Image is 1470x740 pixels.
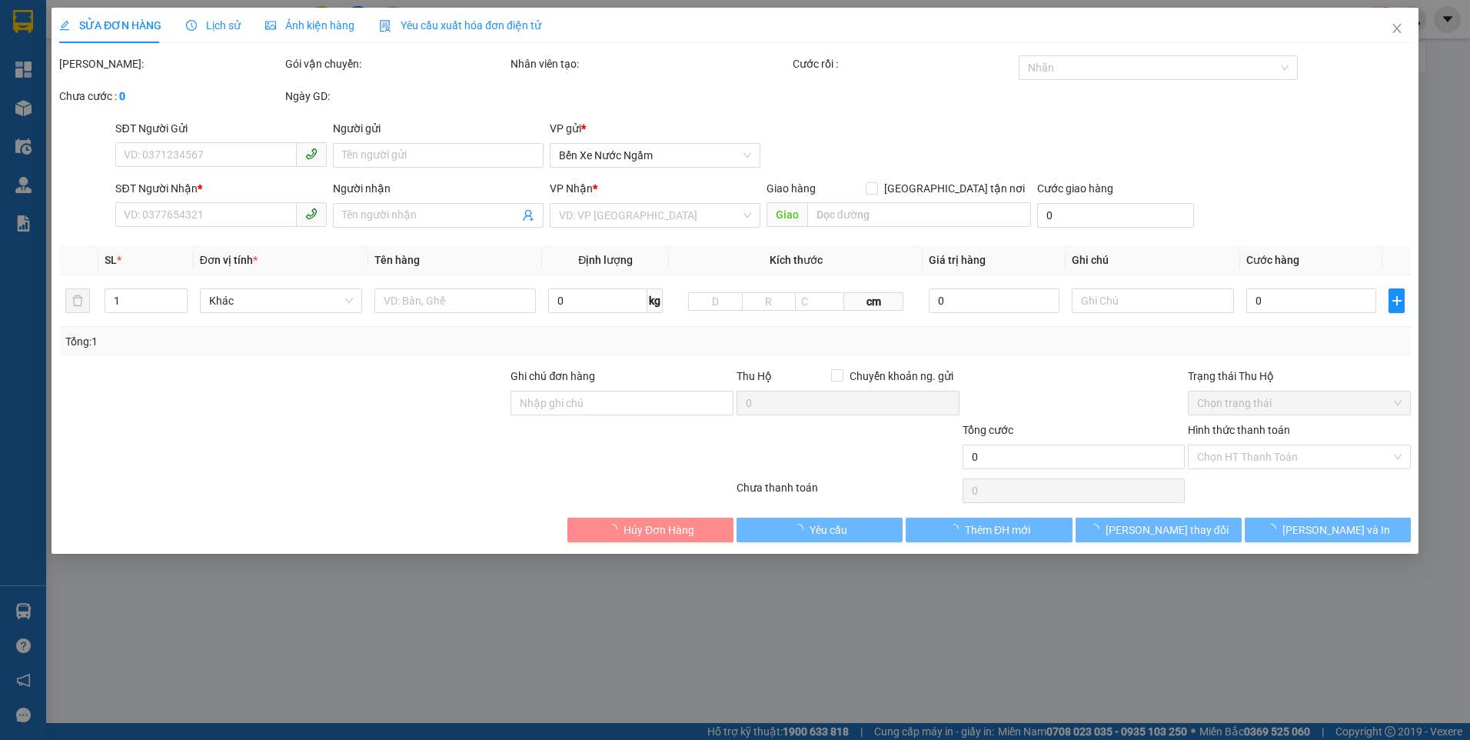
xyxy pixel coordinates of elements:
[304,208,317,220] span: phone
[767,202,807,227] span: Giao
[878,180,1031,197] span: [GEOGRAPHIC_DATA] tận nơi
[742,292,797,311] input: R
[1391,22,1403,35] span: close
[559,144,751,167] span: Bến Xe Nước Ngầm
[1072,288,1234,313] input: Ghi Chú
[624,522,694,538] span: Hủy Đơn Hàng
[115,180,326,197] div: SĐT Người Nhận
[65,333,567,350] div: Tổng: 1
[1188,368,1411,385] div: Trạng thái Thu Hộ
[115,120,326,137] div: SĐT Người Gửi
[304,148,317,160] span: phone
[843,368,959,385] span: Chuyển khoản ng. gửi
[948,524,965,535] span: loading
[175,292,184,301] span: up
[119,90,125,102] b: 0
[1197,392,1402,415] span: Chọn trạng thái
[332,180,543,197] div: Người nhận
[737,518,903,542] button: Yêu cầu
[186,20,197,31] span: clock-circle
[1246,254,1299,266] span: Cước hàng
[1089,524,1106,535] span: loading
[737,370,772,382] span: Thu Hộ
[550,120,760,137] div: VP gửi
[793,55,1016,72] div: Cước rồi :
[1188,424,1290,436] label: Hình thức thanh toán
[105,254,117,266] span: SL
[332,120,543,137] div: Người gửi
[550,182,593,195] span: VP Nhận
[735,479,961,506] div: Chưa thanh toán
[965,522,1030,538] span: Thêm ĐH mới
[647,288,663,313] span: kg
[1037,182,1113,195] label: Cước giao hàng
[65,288,90,313] button: delete
[688,292,743,311] input: D
[1106,522,1229,538] span: [PERSON_NAME] thay đổi
[1389,288,1405,313] button: plus
[793,524,810,535] span: loading
[170,301,187,312] span: Decrease Value
[1389,295,1404,307] span: plus
[209,289,353,312] span: Khác
[511,391,733,415] input: Ghi chú đơn hàng
[285,55,508,72] div: Gói vận chuyển:
[374,288,536,313] input: VD: Bàn, Ghế
[511,370,595,382] label: Ghi chú đơn hàng
[59,20,70,31] span: edit
[374,254,419,266] span: Tên hàng
[963,424,1013,436] span: Tổng cước
[1265,524,1282,535] span: loading
[767,182,816,195] span: Giao hàng
[265,19,354,32] span: Ảnh kiện hàng
[1066,245,1240,275] th: Ghi chú
[807,202,1032,227] input: Dọc đường
[770,254,823,266] span: Kích thước
[170,289,187,301] span: Increase Value
[795,292,844,311] input: C
[1076,518,1242,542] button: [PERSON_NAME] thay đổi
[1375,8,1418,51] button: Close
[200,254,258,266] span: Đơn vị tính
[810,522,847,538] span: Yêu cầu
[379,19,541,32] span: Yêu cầu xuất hóa đơn điện tử
[285,88,508,105] div: Ngày GD:
[929,254,986,266] span: Giá trị hàng
[567,518,733,542] button: Hủy Đơn Hàng
[379,20,391,32] img: icon
[906,518,1072,542] button: Thêm ĐH mới
[186,19,241,32] span: Lịch sử
[607,524,624,535] span: loading
[578,254,633,266] span: Định lượng
[1245,518,1411,542] button: [PERSON_NAME] và In
[522,209,534,222] span: user-add
[511,55,790,72] div: Nhân viên tạo:
[265,20,276,31] span: picture
[844,292,904,311] span: cm
[175,302,184,312] span: down
[59,55,282,72] div: [PERSON_NAME]:
[59,88,282,105] div: Chưa cước :
[59,19,161,32] span: SỬA ĐƠN HÀNG
[1037,203,1194,228] input: Cước giao hàng
[1282,522,1390,538] span: [PERSON_NAME] và In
